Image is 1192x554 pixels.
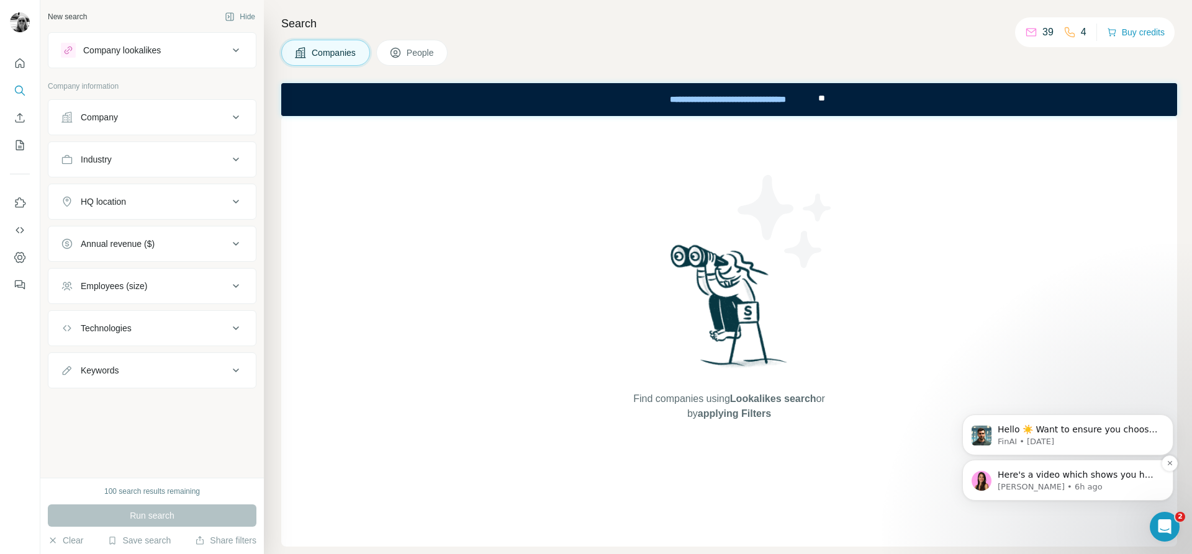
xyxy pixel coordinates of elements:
[48,145,256,174] button: Industry
[630,391,828,421] span: Find companies using or by
[729,166,841,277] img: Surfe Illustration - Stars
[83,44,161,56] div: Company lookalikes
[10,192,30,214] button: Use Surfe on LinkedIn
[10,12,30,32] img: Avatar
[48,355,256,385] button: Keywords
[107,534,171,547] button: Save search
[730,393,816,404] span: Lookalikes search
[1042,25,1054,40] p: 39
[10,107,30,129] button: Enrich CSV
[10,246,30,269] button: Dashboard
[1081,25,1086,40] p: 4
[81,195,126,208] div: HQ location
[81,153,112,166] div: Industry
[48,35,256,65] button: Company lookalikes
[81,322,132,334] div: Technologies
[698,408,771,419] span: applying Filters
[407,47,435,59] span: People
[10,274,30,296] button: Feedback
[281,15,1177,32] h4: Search
[48,534,83,547] button: Clear
[48,229,256,259] button: Annual revenue ($)
[104,486,200,497] div: 100 search results remaining
[81,280,147,292] div: Employees (size)
[81,238,155,250] div: Annual revenue ($)
[944,336,1192,520] iframe: Intercom notifications message
[195,534,256,547] button: Share filters
[48,313,256,343] button: Technologies
[1150,512,1180,542] iframe: Intercom live chat
[281,83,1177,116] iframe: Banner
[81,364,119,377] div: Keywords
[10,219,30,241] button: Use Surfe API
[81,111,118,123] div: Company
[10,52,30,74] button: Quick start
[10,79,30,102] button: Search
[665,241,794,380] img: Surfe Illustration - Woman searching with binoculars
[10,134,30,156] button: My lists
[1107,24,1165,41] button: Buy credits
[312,47,357,59] span: Companies
[216,7,264,26] button: Hide
[48,102,256,132] button: Company
[48,81,256,92] p: Company information
[48,187,256,217] button: HQ location
[48,271,256,301] button: Employees (size)
[48,11,87,22] div: New search
[1175,512,1185,522] span: 2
